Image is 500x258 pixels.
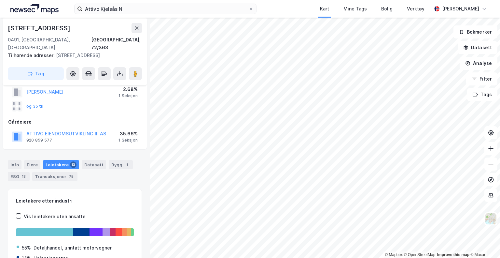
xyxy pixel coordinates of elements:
[118,130,138,138] div: 35.66%
[467,88,497,101] button: Tags
[118,85,138,93] div: 2.68%
[460,57,497,70] button: Analyse
[16,197,134,205] div: Leietakere etter industri
[8,67,64,80] button: Tag
[43,160,79,169] div: Leietakere
[8,36,91,52] div: 0491, [GEOGRAPHIC_DATA], [GEOGRAPHIC_DATA]
[343,5,367,13] div: Mine Tags
[82,4,248,14] input: Søk på adresse, matrikkel, gårdeiere, leietakere eller personer
[82,160,106,169] div: Datasett
[381,5,393,13] div: Bolig
[8,160,21,169] div: Info
[8,53,56,58] span: Tilhørende adresser:
[34,244,112,252] div: Detaljhandel, unntatt motorvogner
[485,213,497,225] img: Z
[8,23,72,33] div: [STREET_ADDRESS]
[467,227,500,258] iframe: Chat Widget
[467,227,500,258] div: Kontrollprogram for chat
[8,118,142,126] div: Gårdeiere
[437,252,469,257] a: Improve this map
[109,160,133,169] div: Bygg
[453,25,497,38] button: Bokmerker
[22,244,31,252] div: 55%
[407,5,424,13] div: Verktøy
[10,4,59,14] img: logo.a4113a55bc3d86da70a041830d287a7e.svg
[91,36,142,52] div: [GEOGRAPHIC_DATA], 72/363
[68,173,75,180] div: 75
[32,172,77,181] div: Transaksjoner
[458,41,497,54] button: Datasett
[24,160,40,169] div: Eiere
[404,252,436,257] a: OpenStreetMap
[385,252,403,257] a: Mapbox
[24,213,86,220] div: Vis leietakere uten ansatte
[118,93,138,99] div: 1 Seksjon
[21,173,27,180] div: 18
[8,52,137,59] div: [STREET_ADDRESS]
[124,161,130,168] div: 1
[70,161,76,168] div: 13
[442,5,479,13] div: [PERSON_NAME]
[320,5,329,13] div: Kart
[118,138,138,143] div: 1 Seksjon
[466,72,497,85] button: Filter
[26,138,52,143] div: 920 859 577
[8,172,30,181] div: ESG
